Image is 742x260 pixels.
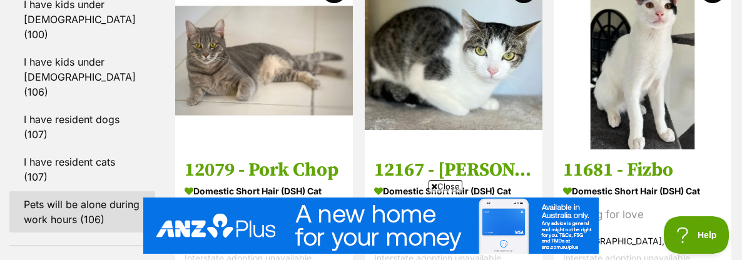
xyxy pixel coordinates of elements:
[185,158,343,182] h3: 12079 - Pork Chop
[9,49,155,105] a: I have kids under [DEMOGRAPHIC_DATA] (106)
[563,232,722,249] strong: [GEOGRAPHIC_DATA], [GEOGRAPHIC_DATA]
[664,216,729,254] iframe: Help Scout Beacon - Open
[563,158,722,182] h3: 11681 - Fizbo
[563,182,722,200] strong: Domestic Short Hair (DSH) Cat
[429,180,462,192] span: Close
[95,79,188,156] img: https://img.kwcdn.com/product/Fancyalgo/VirtualModelMatting/01769afecc346175e1a43c3e5072c768.jpg?...
[143,197,599,254] iframe: Advertisement
[374,158,533,182] h3: 12167 - [PERSON_NAME]
[9,106,155,147] a: I have resident dogs (107)
[9,149,155,190] a: I have resident cats (107)
[96,126,188,249] img: https://img.kwcdn.com/product/Fancyalgo/VirtualModelMatting/01769afecc346175e1a43c3e5072c768.jpg?...
[563,206,722,223] div: Looking for love
[185,182,343,200] strong: Domestic Short Hair (DSH) Cat
[9,191,155,232] a: Pets will be alone during work hours (106)
[374,182,533,200] strong: Domestic Short Hair (DSH) Cat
